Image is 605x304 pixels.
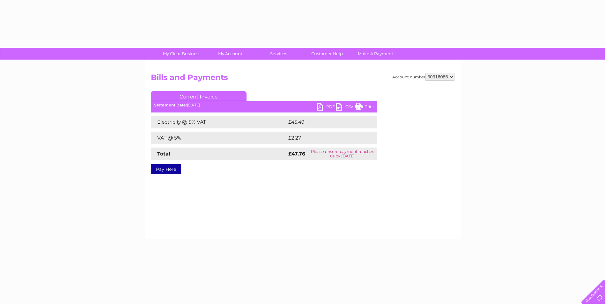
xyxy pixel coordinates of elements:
td: Electricity @ 5% VAT [151,116,287,128]
div: [DATE] [151,103,377,107]
a: Services [252,48,305,60]
a: Make A Payment [349,48,402,60]
td: £2.27 [287,132,362,144]
a: Print [355,103,374,112]
strong: £47.76 [288,151,305,157]
strong: Total [157,151,170,157]
a: My Account [204,48,256,60]
a: PDF [317,103,336,112]
td: Please ensure payment reaches us by [DATE] [308,148,377,160]
a: CSV [336,103,355,112]
div: Account number [392,73,454,81]
td: £45.49 [287,116,365,128]
td: VAT @ 5% [151,132,287,144]
a: Customer Help [301,48,353,60]
a: Pay Here [151,164,181,174]
b: Statement Date: [154,103,187,107]
a: Current Invoice [151,91,247,101]
h2: Bills and Payments [151,73,454,85]
a: My Clear Business [155,48,208,60]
